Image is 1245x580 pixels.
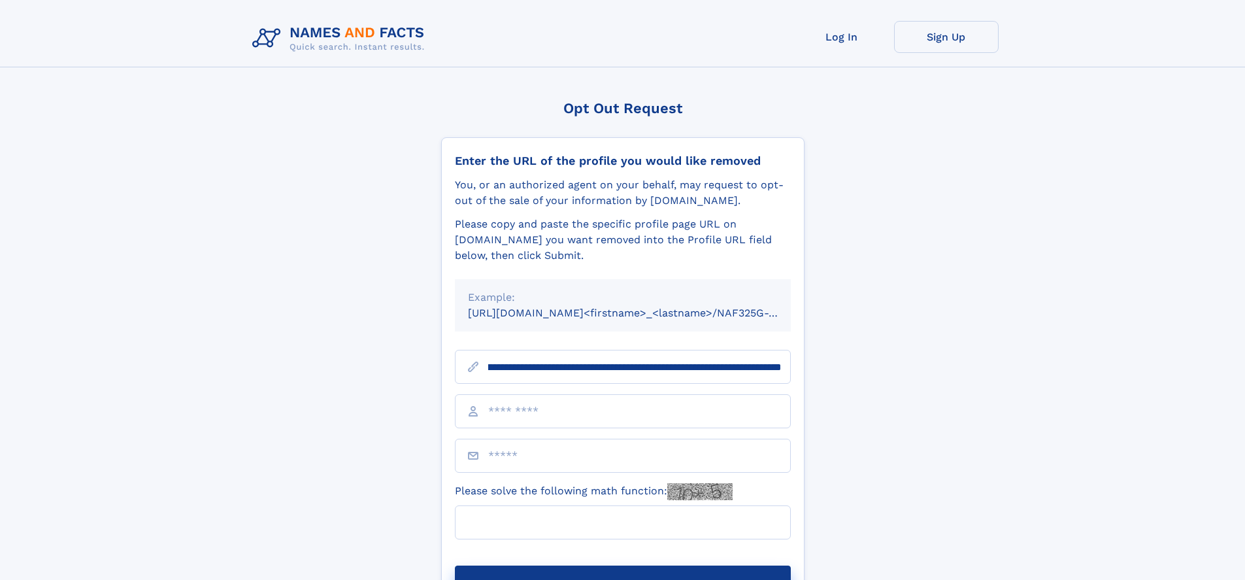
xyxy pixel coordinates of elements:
[468,290,778,305] div: Example:
[247,21,435,56] img: Logo Names and Facts
[455,177,791,209] div: You, or an authorized agent on your behalf, may request to opt-out of the sale of your informatio...
[894,21,999,53] a: Sign Up
[441,100,805,116] div: Opt Out Request
[455,483,733,500] label: Please solve the following math function:
[468,307,816,319] small: [URL][DOMAIN_NAME]<firstname>_<lastname>/NAF325G-xxxxxxxx
[789,21,894,53] a: Log In
[455,154,791,168] div: Enter the URL of the profile you would like removed
[455,216,791,264] div: Please copy and paste the specific profile page URL on [DOMAIN_NAME] you want removed into the Pr...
